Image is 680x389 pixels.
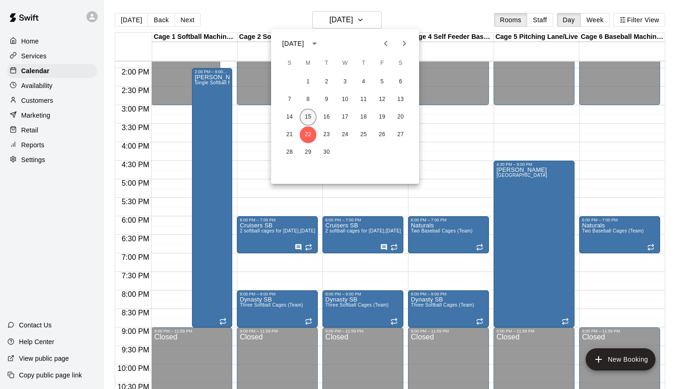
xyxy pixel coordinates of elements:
span: Thursday [355,54,372,73]
button: 28 [281,144,298,161]
span: Saturday [392,54,409,73]
button: 14 [281,109,298,125]
button: 18 [355,109,372,125]
span: Wednesday [337,54,353,73]
button: calendar view is open, switch to year view [307,36,322,51]
button: 25 [355,126,372,143]
button: 20 [392,109,409,125]
button: 13 [392,91,409,108]
button: 1 [300,74,316,90]
button: 11 [355,91,372,108]
button: 6 [392,74,409,90]
button: 9 [318,91,335,108]
button: 15 [300,109,316,125]
button: 4 [355,74,372,90]
span: Friday [374,54,390,73]
button: 10 [337,91,353,108]
span: Tuesday [318,54,335,73]
button: 2 [318,74,335,90]
button: 22 [300,126,316,143]
button: 5 [374,74,390,90]
button: 17 [337,109,353,125]
div: [DATE] [282,39,304,49]
button: 26 [374,126,390,143]
button: 29 [300,144,316,161]
button: Next month [395,34,414,53]
button: 8 [300,91,316,108]
button: 3 [337,74,353,90]
button: 24 [337,126,353,143]
span: Monday [300,54,316,73]
button: 12 [374,91,390,108]
button: 7 [281,91,298,108]
button: 30 [318,144,335,161]
button: 21 [281,126,298,143]
button: 16 [318,109,335,125]
button: Previous month [377,34,395,53]
button: 23 [318,126,335,143]
button: 27 [392,126,409,143]
button: 19 [374,109,390,125]
span: Sunday [281,54,298,73]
